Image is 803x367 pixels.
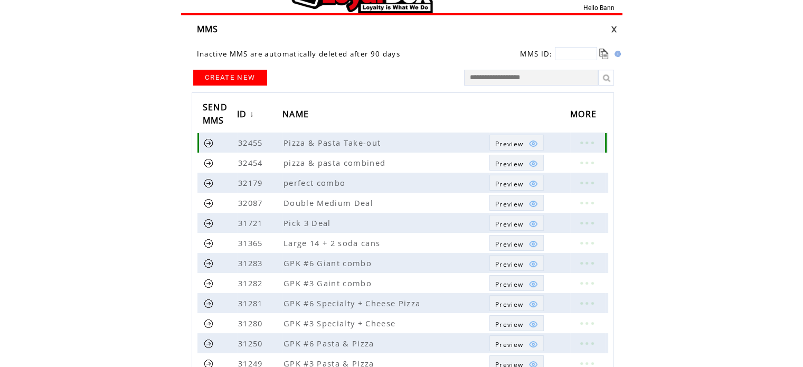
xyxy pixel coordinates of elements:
[495,240,523,249] span: Show MMS preview
[284,298,423,308] span: GPK #6 Specialty + Cheese Pizza
[238,318,266,328] span: 31280
[520,49,552,59] span: MMS ID:
[197,23,219,35] span: MMS
[528,139,538,148] img: eye.png
[528,179,538,189] img: eye.png
[495,280,523,289] span: Show MMS preview
[284,238,383,248] span: Large 14 + 2 soda cans
[489,155,544,171] a: Preview
[238,338,266,349] span: 31250
[489,295,544,311] a: Preview
[495,300,523,309] span: Show MMS preview
[495,340,523,349] span: Show MMS preview
[528,279,538,289] img: eye.png
[489,195,544,211] a: Preview
[495,139,523,148] span: Show MMS preview
[489,275,544,291] a: Preview
[284,177,348,188] span: perfect combo
[238,218,266,228] span: 31721
[284,318,398,328] span: GPK #3 Specialty + Cheese
[238,238,266,248] span: 31365
[528,199,538,209] img: eye.png
[489,175,544,191] a: Preview
[489,255,544,271] a: Preview
[495,260,523,269] span: Show MMS preview
[528,319,538,329] img: eye.png
[489,335,544,351] a: Preview
[284,137,383,148] span: Pizza & Pasta Take-out
[238,258,266,268] span: 31283
[282,106,311,125] span: NAME
[238,137,266,148] span: 32455
[489,135,544,150] a: Preview
[237,105,257,125] a: ID↓
[489,235,544,251] a: Preview
[284,157,388,168] span: pizza & pasta combined
[583,4,615,12] span: Hello Bann
[495,320,523,329] span: Show MMS preview
[495,159,523,168] span: Show MMS preview
[528,159,538,168] img: eye.png
[193,70,267,86] a: CREATE NEW
[238,197,266,208] span: 32087
[611,51,621,57] img: help.gif
[570,106,599,125] span: MORE
[238,177,266,188] span: 32179
[489,215,544,231] a: Preview
[284,218,334,228] span: Pick 3 Deal
[284,278,374,288] span: GPK #3 Gaint combo
[528,340,538,349] img: eye.png
[282,105,314,125] a: NAME
[528,219,538,229] img: eye.png
[495,200,523,209] span: Show MMS preview
[203,99,228,131] span: SEND MMS
[284,258,374,268] span: GPK #6 Giant combo
[528,259,538,269] img: eye.png
[495,220,523,229] span: Show MMS preview
[528,239,538,249] img: eye.png
[284,338,377,349] span: GPK #6 Pasta & Pizza
[197,49,400,59] span: Inactive MMS are automatically deleted after 90 days
[284,197,376,208] span: Double Medium Deal
[238,278,266,288] span: 31282
[238,298,266,308] span: 31281
[489,315,544,331] a: Preview
[495,180,523,189] span: Show MMS preview
[528,299,538,309] img: eye.png
[237,106,250,125] span: ID
[238,157,266,168] span: 32454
